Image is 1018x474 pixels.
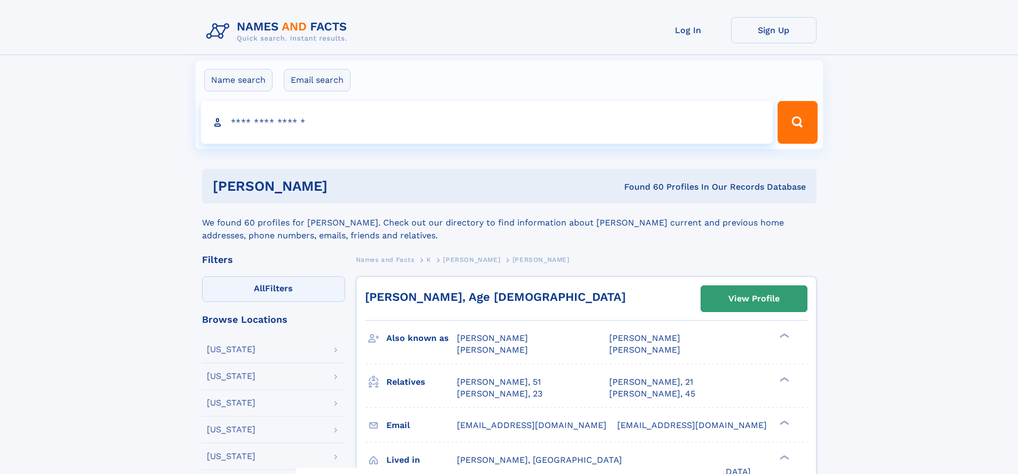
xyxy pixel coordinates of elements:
[213,180,476,193] h1: [PERSON_NAME]
[207,372,255,380] div: [US_STATE]
[426,256,431,263] span: K
[777,376,790,383] div: ❯
[207,425,255,434] div: [US_STATE]
[254,283,265,293] span: All
[457,333,528,343] span: [PERSON_NAME]
[207,345,255,354] div: [US_STATE]
[457,420,607,430] span: [EMAIL_ADDRESS][DOMAIN_NAME]
[728,286,780,311] div: View Profile
[609,333,680,343] span: [PERSON_NAME]
[207,452,255,461] div: [US_STATE]
[609,376,693,388] a: [PERSON_NAME], 21
[457,376,541,388] a: [PERSON_NAME], 51
[512,256,570,263] span: [PERSON_NAME]
[777,419,790,426] div: ❯
[202,255,345,265] div: Filters
[365,290,626,304] a: [PERSON_NAME], Age [DEMOGRAPHIC_DATA]
[731,17,817,43] a: Sign Up
[201,101,773,144] input: search input
[701,286,807,312] a: View Profile
[386,416,457,434] h3: Email
[617,420,767,430] span: [EMAIL_ADDRESS][DOMAIN_NAME]
[356,253,415,266] a: Names and Facts
[202,17,356,46] img: Logo Names and Facts
[609,345,680,355] span: [PERSON_NAME]
[609,388,695,400] a: [PERSON_NAME], 45
[777,454,790,461] div: ❯
[426,253,431,266] a: K
[202,204,817,242] div: We found 60 profiles for [PERSON_NAME]. Check out our directory to find information about [PERSON...
[202,315,345,324] div: Browse Locations
[457,388,542,400] a: [PERSON_NAME], 23
[778,101,817,144] button: Search Button
[457,345,528,355] span: [PERSON_NAME]
[646,17,731,43] a: Log In
[386,451,457,469] h3: Lived in
[386,373,457,391] h3: Relatives
[443,256,500,263] span: [PERSON_NAME]
[284,69,351,91] label: Email search
[204,69,273,91] label: Name search
[777,332,790,339] div: ❯
[443,253,500,266] a: [PERSON_NAME]
[476,181,806,193] div: Found 60 Profiles In Our Records Database
[386,329,457,347] h3: Also known as
[202,276,345,302] label: Filters
[457,455,622,465] span: [PERSON_NAME], [GEOGRAPHIC_DATA]
[207,399,255,407] div: [US_STATE]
